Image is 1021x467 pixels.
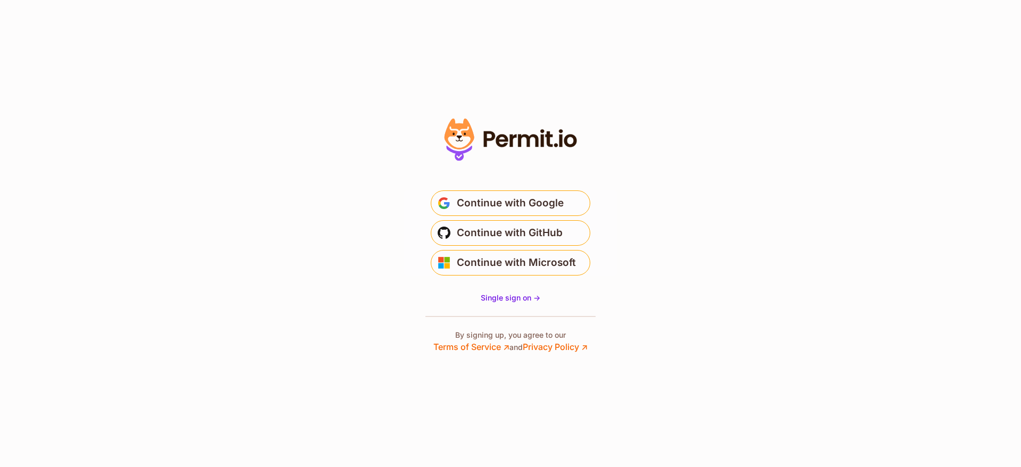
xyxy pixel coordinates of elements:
button: Continue with GitHub [431,220,590,246]
a: Terms of Service ↗ [433,341,509,352]
button: Continue with Google [431,190,590,216]
span: Single sign on -> [481,293,540,302]
p: By signing up, you agree to our and [433,330,588,353]
span: Continue with GitHub [457,224,563,241]
span: Continue with Microsoft [457,254,576,271]
span: Continue with Google [457,195,564,212]
a: Single sign on -> [481,293,540,303]
a: Privacy Policy ↗ [523,341,588,352]
button: Continue with Microsoft [431,250,590,276]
